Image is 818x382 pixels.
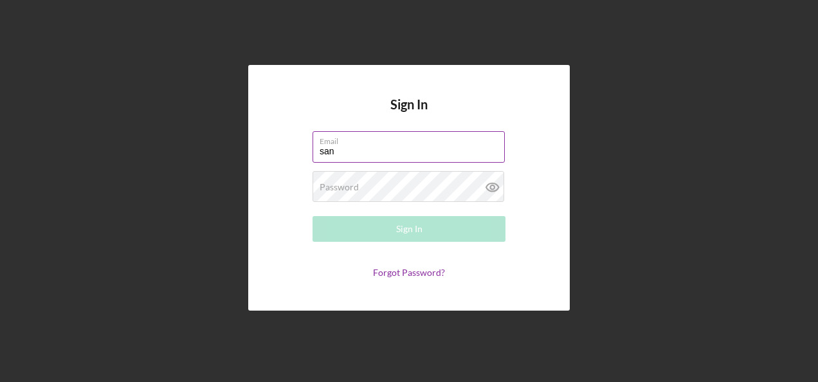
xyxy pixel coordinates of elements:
[313,216,505,242] button: Sign In
[320,182,359,192] label: Password
[396,216,423,242] div: Sign In
[373,267,445,278] a: Forgot Password?
[320,132,505,146] label: Email
[390,97,428,131] h4: Sign In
